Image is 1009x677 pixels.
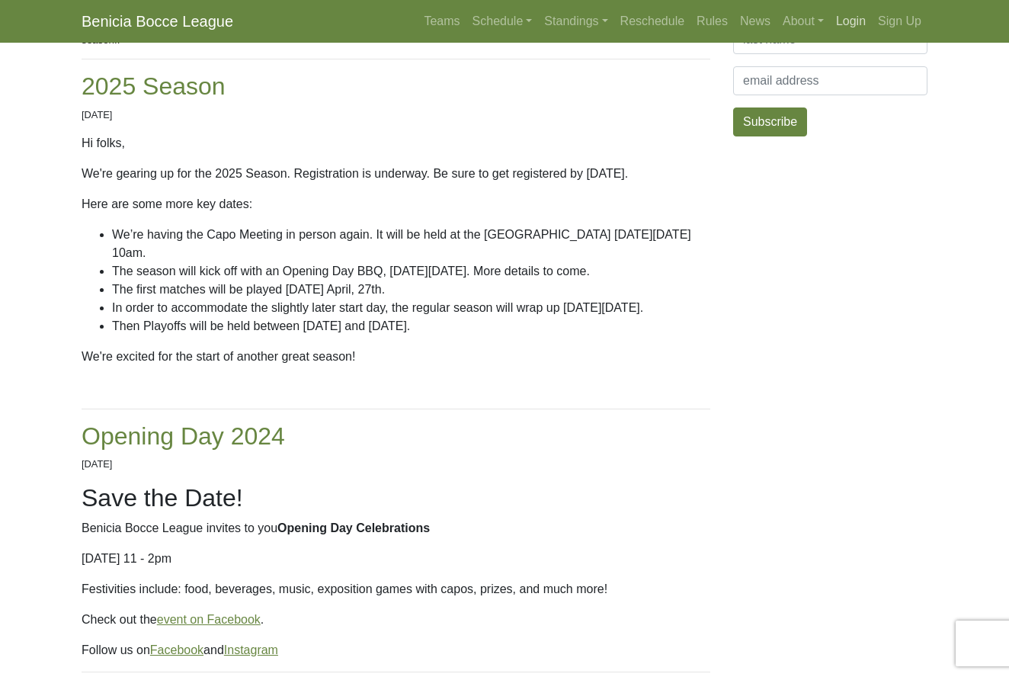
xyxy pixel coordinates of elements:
[82,20,710,46] span: , but it’s not required. We’ll see you down there. And we are all looking forward to a fantastic ...
[82,611,710,629] p: Check out the .
[82,107,710,122] p: [DATE]
[82,483,710,512] h2: Save the Date!
[82,165,710,183] p: We're gearing up for the 2025 Season. Registration is underway. Be sure to get registered by [DATE].
[82,348,710,366] p: We're excited for the start of another great season!
[82,195,710,213] p: Here are some more key dates:
[112,226,710,262] li: We’re having the Capo Meeting in person again. It will be held at the [GEOGRAPHIC_DATA] [DATE][DA...
[82,580,710,598] p: Festivities include: food, beverages, music, exposition games with capos, prizes, and much more!
[112,317,710,335] li: Then Playoffs will be held between [DATE] and [DATE].
[82,550,710,568] p: [DATE] 11 - 2pm
[224,643,278,656] a: Instagram
[277,521,430,534] b: Opening Day Celebrations
[112,299,710,317] li: In order to accommodate the slightly later start day, the regular season will wrap up [DATE][DATE].
[733,66,927,95] input: email
[157,613,261,626] a: event on Facebook
[82,6,233,37] a: Benicia Bocce League
[82,422,285,450] a: Opening Day 2024
[690,6,734,37] a: Rules
[82,72,226,100] a: 2025 Season
[733,107,807,136] button: Subscribe
[112,281,710,299] li: The first matches will be played [DATE] April, 27th.
[538,6,613,37] a: Standings
[466,6,539,37] a: Schedule
[82,457,710,471] p: [DATE]
[150,643,203,656] a: Facebook
[830,6,872,37] a: Login
[82,519,710,537] p: Benicia Bocce League invites to you
[734,6,777,37] a: News
[82,641,710,659] p: Follow us on and
[777,6,830,37] a: About
[872,6,927,37] a: Sign Up
[112,262,710,281] li: The season will kick off with an Opening Day BBQ, [DATE][DATE]. More details to come.
[614,6,691,37] a: Reschedule
[82,134,710,152] p: Hi folks,
[418,6,466,37] a: Teams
